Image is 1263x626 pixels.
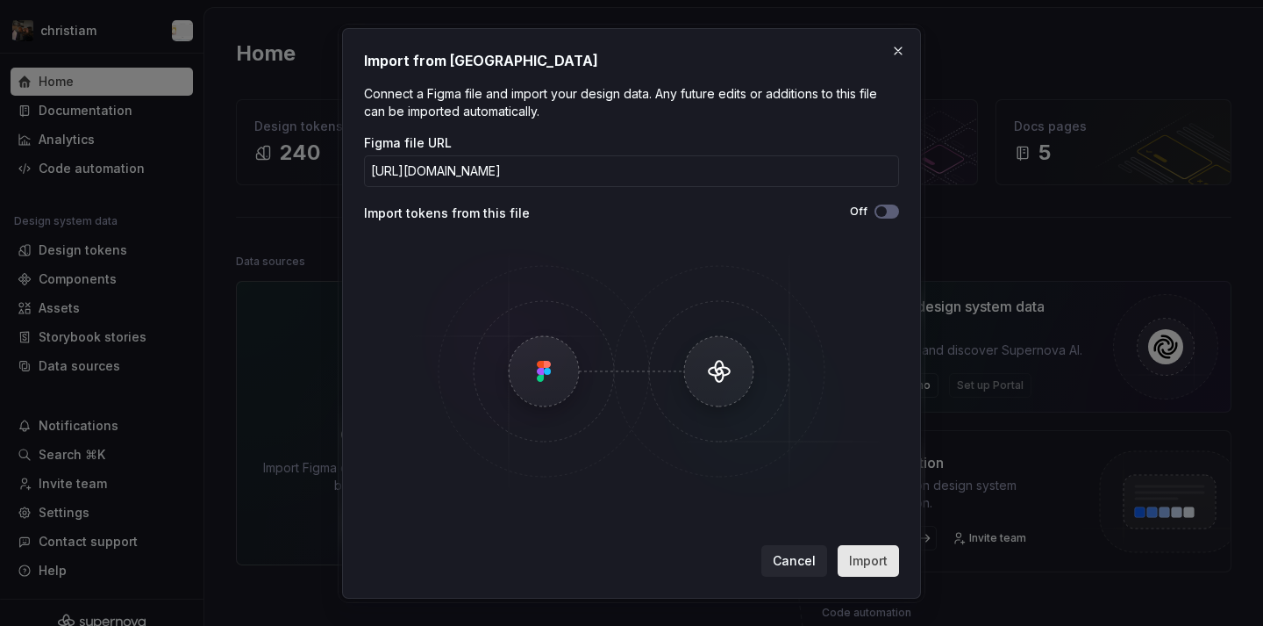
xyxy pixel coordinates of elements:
span: Import [849,552,888,570]
p: Connect a Figma file and import your design data. Any future edits or additions to this file can ... [364,85,899,120]
label: Figma file URL [364,134,452,152]
input: https://figma.com/file/... [364,155,899,187]
label: Off [850,205,867,219]
button: Import [838,545,899,577]
h2: Import from [GEOGRAPHIC_DATA] [364,50,899,71]
div: Import tokens from this file [364,205,631,222]
button: Cancel [761,545,827,577]
span: Cancel [773,552,816,570]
